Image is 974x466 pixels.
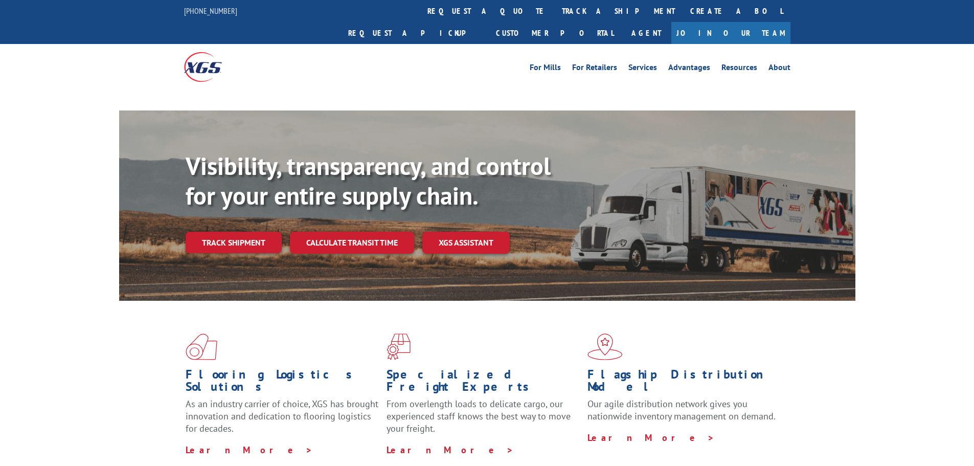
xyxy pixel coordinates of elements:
[721,63,757,75] a: Resources
[186,150,551,211] b: Visibility, transparency, and control for your entire supply chain.
[341,22,488,44] a: Request a pickup
[587,398,776,422] span: Our agile distribution network gives you nationwide inventory management on demand.
[572,63,617,75] a: For Retailers
[387,334,411,360] img: xgs-icon-focused-on-flooring-red
[530,63,561,75] a: For Mills
[587,334,623,360] img: xgs-icon-flagship-distribution-model-red
[186,334,217,360] img: xgs-icon-total-supply-chain-intelligence-red
[668,63,710,75] a: Advantages
[186,398,378,434] span: As an industry carrier of choice, XGS has brought innovation and dedication to flooring logistics...
[422,232,510,254] a: XGS ASSISTANT
[387,398,580,443] p: From overlength loads to delicate cargo, our experienced staff knows the best way to move your fr...
[587,432,715,443] a: Learn More >
[186,368,379,398] h1: Flooring Logistics Solutions
[387,444,514,456] a: Learn More >
[768,63,790,75] a: About
[671,22,790,44] a: Join Our Team
[488,22,621,44] a: Customer Portal
[387,368,580,398] h1: Specialized Freight Experts
[587,368,781,398] h1: Flagship Distribution Model
[628,63,657,75] a: Services
[186,232,282,253] a: Track shipment
[184,6,237,16] a: [PHONE_NUMBER]
[290,232,414,254] a: Calculate transit time
[621,22,671,44] a: Agent
[186,444,313,456] a: Learn More >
